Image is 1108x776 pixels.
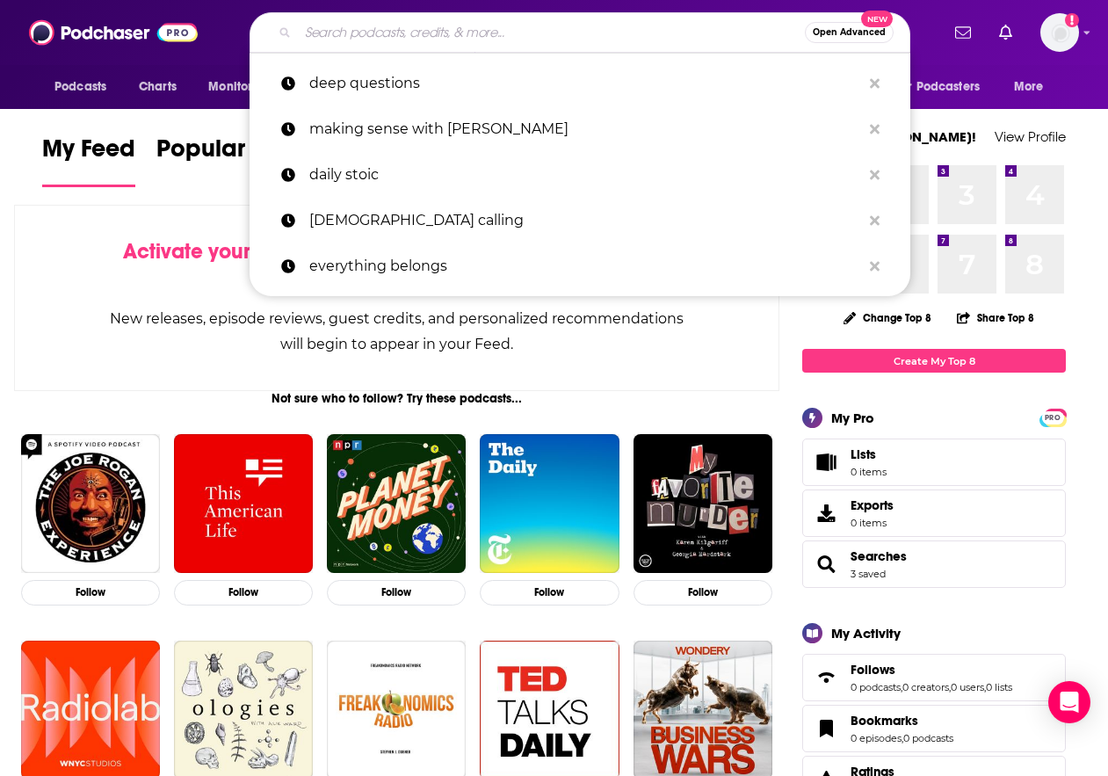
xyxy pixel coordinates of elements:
span: Lists [851,446,887,462]
a: 0 creators [902,681,949,693]
a: View Profile [995,128,1066,145]
span: , [901,681,902,693]
a: PRO [1042,410,1063,424]
span: Searches [802,540,1066,588]
button: Follow [21,580,160,606]
div: by following Podcasts, Creators, Lists, and other Users! [103,239,691,290]
img: User Profile [1040,13,1079,52]
a: 0 users [951,681,984,693]
span: Popular Feed [156,134,306,174]
button: Change Top 8 [833,307,942,329]
a: 3 saved [851,568,886,580]
span: 0 items [851,466,887,478]
a: 0 podcasts [851,681,901,693]
a: Show notifications dropdown [992,18,1019,47]
a: Lists [802,439,1066,486]
a: Searches [851,548,907,564]
input: Search podcasts, credits, & more... [298,18,805,47]
div: My Pro [831,410,874,426]
a: Follows [808,665,844,690]
p: deep questions [309,61,861,106]
img: This American Life [174,434,313,573]
span: , [949,681,951,693]
img: Planet Money [327,434,466,573]
span: Podcasts [54,75,106,99]
a: everything belongs [250,243,910,289]
img: The Daily [480,434,619,573]
span: Follows [802,654,1066,701]
button: open menu [42,70,129,104]
a: Bookmarks [851,713,953,729]
p: jesus calling [309,198,861,243]
a: Show notifications dropdown [948,18,978,47]
img: Podchaser - Follow, Share and Rate Podcasts [29,16,198,49]
div: My Activity [831,625,901,642]
span: Charts [139,75,177,99]
a: Create My Top 8 [802,349,1066,373]
span: New [861,11,893,27]
div: Search podcasts, credits, & more... [250,12,910,53]
a: Charts [127,70,187,104]
button: Open AdvancedNew [805,22,894,43]
img: The Joe Rogan Experience [21,434,160,573]
div: New releases, episode reviews, guest credits, and personalized recommendations will begin to appe... [103,306,691,357]
a: deep questions [250,61,910,106]
button: Share Top 8 [956,301,1035,335]
span: Bookmarks [851,713,918,729]
button: open menu [196,70,293,104]
button: Follow [480,580,619,606]
a: Popular Feed [156,134,306,187]
span: PRO [1042,411,1063,424]
a: My Feed [42,134,135,187]
button: Follow [327,580,466,606]
span: Lists [808,450,844,475]
span: Exports [851,497,894,513]
img: My Favorite Murder with Karen Kilgariff and Georgia Hardstark [634,434,772,573]
span: More [1014,75,1044,99]
span: Bookmarks [802,705,1066,752]
span: Open Advanced [813,28,886,37]
a: making sense with [PERSON_NAME] [250,106,910,152]
span: For Podcasters [895,75,980,99]
a: 0 podcasts [903,732,953,744]
a: 0 lists [986,681,1012,693]
a: Searches [808,552,844,577]
span: Logged in as GregKubie [1040,13,1079,52]
span: Exports [808,501,844,526]
button: open menu [884,70,1005,104]
span: 0 items [851,517,894,529]
svg: Add a profile image [1065,13,1079,27]
a: daily stoic [250,152,910,198]
a: 0 episodes [851,732,902,744]
a: Exports [802,490,1066,537]
button: Follow [174,580,313,606]
a: [DEMOGRAPHIC_DATA] calling [250,198,910,243]
span: , [984,681,986,693]
button: Follow [634,580,772,606]
span: Monitoring [208,75,271,99]
span: Lists [851,446,876,462]
a: Follows [851,662,1012,678]
p: everything belongs [309,243,861,289]
button: Show profile menu [1040,13,1079,52]
span: My Feed [42,134,135,174]
div: Open Intercom Messenger [1048,681,1090,723]
span: Follows [851,662,895,678]
p: daily stoic [309,152,861,198]
button: open menu [1002,70,1066,104]
span: , [902,732,903,744]
span: Activate your Feed [123,238,303,265]
a: Bookmarks [808,716,844,741]
p: making sense with sam harris [309,106,861,152]
div: Not sure who to follow? Try these podcasts... [14,391,779,406]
